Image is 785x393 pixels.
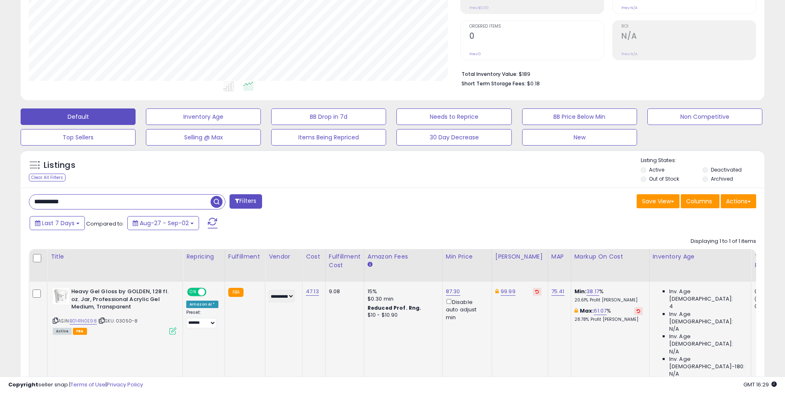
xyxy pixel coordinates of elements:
a: 61.07 [594,307,607,315]
span: All listings currently available for purchase on Amazon [53,328,72,335]
button: Items Being Repriced [271,129,386,146]
div: Repricing [186,252,221,261]
img: 4167CLfmsbL._SL40_.jpg [53,288,69,304]
div: Clear All Filters [29,174,66,181]
button: Inventory Age [146,108,261,125]
span: Columns [686,197,712,205]
a: 87.30 [446,287,460,296]
div: Inventory Age [653,252,748,261]
div: Disable auto adjust min [446,297,485,321]
span: N/A [669,348,679,355]
div: Fulfillment [228,252,262,261]
li: $189 [462,68,750,78]
label: Deactivated [711,166,742,173]
span: OFF [205,289,218,296]
button: Non Competitive [647,108,762,125]
div: Amazon Fees [368,252,439,261]
button: Default [21,108,136,125]
b: Max: [580,307,594,315]
div: Vendor [269,252,299,261]
div: 9.08 [329,288,358,295]
div: Min Price [446,252,488,261]
div: Fulfillment Cost [329,252,361,270]
b: Heavy Gel Gloss by GOLDEN, 128 fl. oz. Jar, Professional Acrylic Gel Medium, Transparent [71,288,171,313]
label: Active [649,166,664,173]
p: 28.78% Profit [PERSON_NAME] [574,317,643,322]
label: Archived [711,175,733,182]
small: Prev: $0.00 [469,5,489,10]
div: 15% [368,288,436,295]
small: Prev: 0 [469,52,481,56]
small: FBA [228,288,244,297]
div: $10 - $10.90 [368,312,436,319]
div: $0.30 min [368,295,436,303]
span: | SKU: 03050-8 [98,318,138,324]
span: Inv. Age [DEMOGRAPHIC_DATA]: [669,311,745,325]
label: Out of Stock [649,175,679,182]
a: 75.41 [551,287,565,296]
div: Markup on Cost [574,252,646,261]
span: ROI [621,24,756,29]
span: N/A [669,370,679,378]
div: MAP [551,252,567,261]
h2: 0 [469,31,604,42]
span: Inv. Age [DEMOGRAPHIC_DATA]: [669,288,745,303]
th: CSV column name: cust_attr_2_Vendor [265,249,302,282]
div: Displaying 1 to 1 of 1 items [691,238,756,245]
div: % [574,307,643,322]
button: Save View [637,194,680,208]
th: The percentage added to the cost of goods (COGS) that forms the calculator for Min & Max prices. [571,249,649,282]
h5: Listings [44,160,75,171]
button: Filters [230,194,262,209]
button: Last 7 Days [30,216,85,230]
span: Inv. Age [DEMOGRAPHIC_DATA]-180: [669,355,745,370]
b: Total Inventory Value: [462,71,518,78]
span: Ordered Items [469,24,604,29]
div: Cost [306,252,322,261]
span: Last 7 Days [42,219,75,227]
a: 38.17 [586,287,599,296]
a: 47.13 [306,287,319,296]
div: % [574,288,643,303]
button: Selling @ Max [146,129,261,146]
button: BB Price Below Min [522,108,637,125]
span: ON [188,289,198,296]
button: BB Drop in 7d [271,108,386,125]
span: Inv. Age [DEMOGRAPHIC_DATA]: [669,333,745,348]
button: Top Sellers [21,129,136,146]
button: New [522,129,637,146]
span: Compared to: [86,220,124,228]
div: Amazon AI * [186,301,218,308]
button: Columns [681,194,719,208]
p: Listing States: [641,157,764,165]
div: Title [51,252,179,261]
small: Amazon Fees. [368,261,373,268]
a: 99.99 [501,287,516,296]
b: Reduced Prof. Rng. [368,304,422,311]
button: Needs to Reprice [396,108,511,125]
span: 2025-09-12 16:29 GMT [743,381,777,388]
span: $0.18 [527,80,540,87]
div: seller snap | | [8,381,143,389]
button: 30 Day Decrease [396,129,511,146]
small: Prev: N/A [621,5,637,10]
b: Min: [574,287,587,295]
h2: N/A [621,31,756,42]
span: FBA [73,328,87,335]
small: (0%) [755,296,766,302]
div: Preset: [186,310,218,328]
b: Short Term Storage Fees: [462,80,526,87]
div: ASIN: [53,288,176,334]
span: 4 [669,303,673,310]
a: B0141N0E98 [70,318,97,325]
span: Aug-27 - Sep-02 [140,219,189,227]
button: Aug-27 - Sep-02 [127,216,199,230]
p: 20.61% Profit [PERSON_NAME] [574,297,643,303]
div: Total Rev. [755,252,785,270]
div: [PERSON_NAME] [495,252,544,261]
span: N/A [669,325,679,333]
strong: Copyright [8,381,38,388]
small: Prev: N/A [621,52,637,56]
button: Actions [721,194,756,208]
a: Privacy Policy [107,381,143,388]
